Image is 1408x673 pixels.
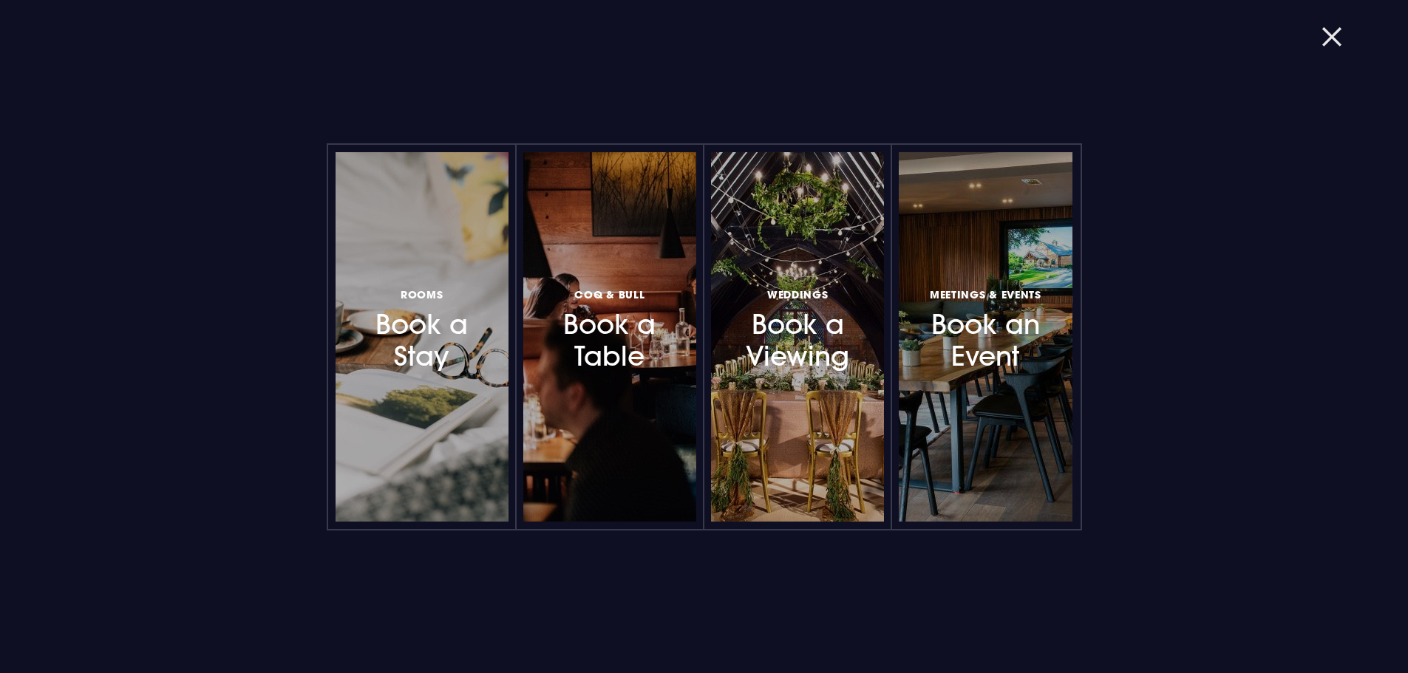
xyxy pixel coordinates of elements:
span: Weddings [767,287,829,301]
span: Rooms [401,287,443,301]
h3: Book a Table [545,285,674,373]
h3: Book an Event [921,285,1050,373]
h3: Book a Stay [358,285,486,373]
h3: Book a Viewing [733,285,862,373]
a: WeddingsBook a Viewing [711,152,884,522]
a: RoomsBook a Stay [336,152,509,522]
a: Coq & BullBook a Table [523,152,696,522]
span: Meetings & Events [930,287,1041,301]
span: Coq & Bull [574,287,645,301]
a: Meetings & EventsBook an Event [899,152,1072,522]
